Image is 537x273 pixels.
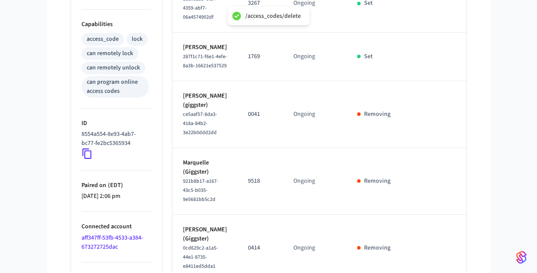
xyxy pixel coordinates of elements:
[87,49,133,58] div: can remotely lock
[248,177,273,186] p: 9518
[516,250,527,264] img: SeamLogoGradient.69752ec5.svg
[364,110,391,119] p: Removing
[183,244,218,270] span: 0cd629c2-a1a5-44e1-8735-e8411ed5dda1
[183,92,227,110] p: [PERSON_NAME] (giggster)
[132,35,143,44] div: lock
[87,78,144,96] div: can program online access codes
[81,181,152,190] p: Paired on
[183,53,227,69] span: 287f1c71-f6e1-4efe-8a3b-16621e537529
[183,158,227,177] p: Marquelle (Giggster)
[364,52,373,61] p: Set
[283,148,347,215] td: Ongoing
[81,192,152,201] p: [DATE] 2:06 pm
[81,130,148,148] p: 8554a554-8e93-4ab7-bc77-fe2bc5365934
[81,119,152,128] p: ID
[81,234,143,251] a: aff347ff-53fb-4533-a384-673272725dac
[81,20,152,29] p: Capabilities
[283,81,347,148] td: Ongoing
[248,110,273,119] p: 0041
[183,43,227,52] p: [PERSON_NAME]
[248,52,273,61] p: 1769
[364,243,391,253] p: Removing
[183,178,218,203] span: 921b8b17-a167-43c5-b035-9e5681bb5c2d
[283,33,347,81] td: Ongoing
[106,181,123,190] span: ( EDT )
[87,35,119,44] div: access_code
[183,111,217,136] span: ce5aaf57-8da3-418a-84b2-3e22b0ddd2dd
[87,63,140,72] div: can remotely unlock
[364,177,391,186] p: Removing
[81,222,152,231] p: Connected account
[245,12,301,20] div: /access_codes/delete
[248,243,273,253] p: 0414
[183,225,227,243] p: [PERSON_NAME] (Giggster)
